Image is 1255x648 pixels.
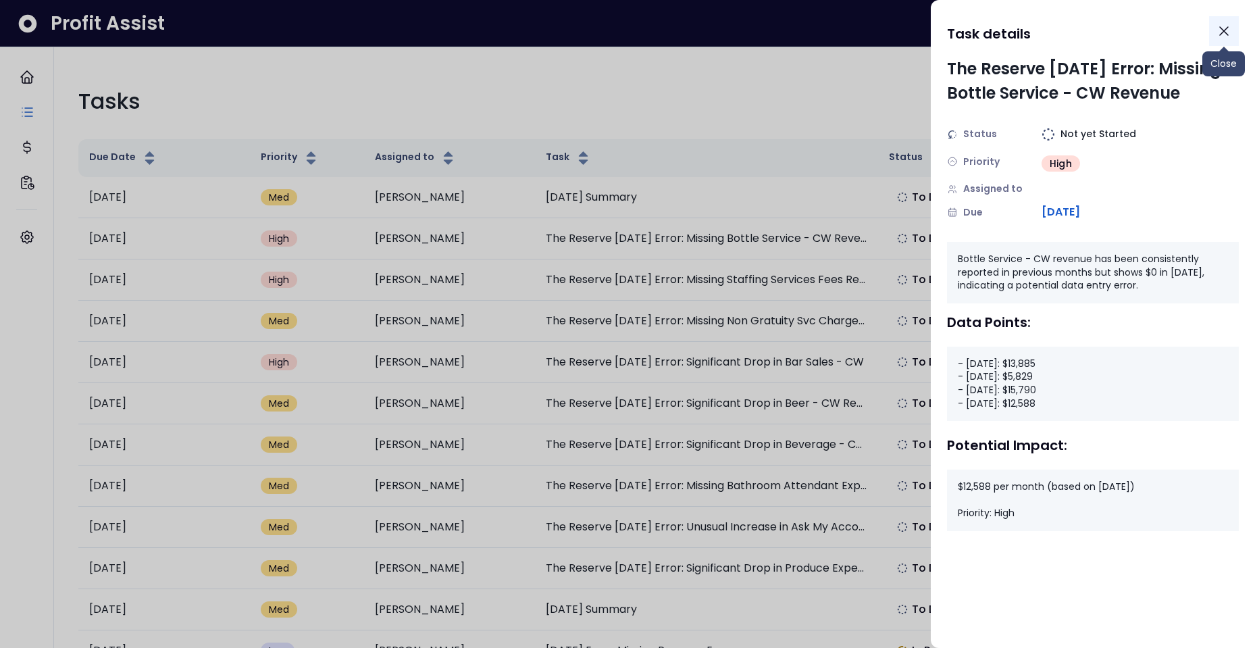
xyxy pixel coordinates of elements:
h1: Task details [947,22,1031,46]
span: Not yet Started [1060,127,1136,141]
span: High [1050,157,1072,170]
img: Status [947,129,958,140]
span: Status [963,127,997,141]
div: The Reserve [DATE] Error: Missing Bottle Service - CW Revenue [947,57,1239,105]
span: Assigned to [963,182,1023,196]
div: Potential Impact: [947,437,1239,453]
div: Bottle Service - CW revenue has been consistently reported in previous months but shows $0 in [DA... [947,242,1239,303]
span: Priority [963,155,1000,169]
div: $12,588 per month (based on [DATE]) Priority: High [947,470,1239,531]
span: Due [963,205,983,220]
div: Close [1202,51,1245,76]
div: Data Points: [947,314,1239,330]
div: - [DATE]: $13,885 - [DATE]: $5,829 - [DATE]: $15,790 - [DATE]: $12,588 [947,347,1239,421]
span: [DATE] [1042,204,1080,220]
img: Not yet Started [1042,128,1055,141]
button: Close [1209,16,1239,46]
